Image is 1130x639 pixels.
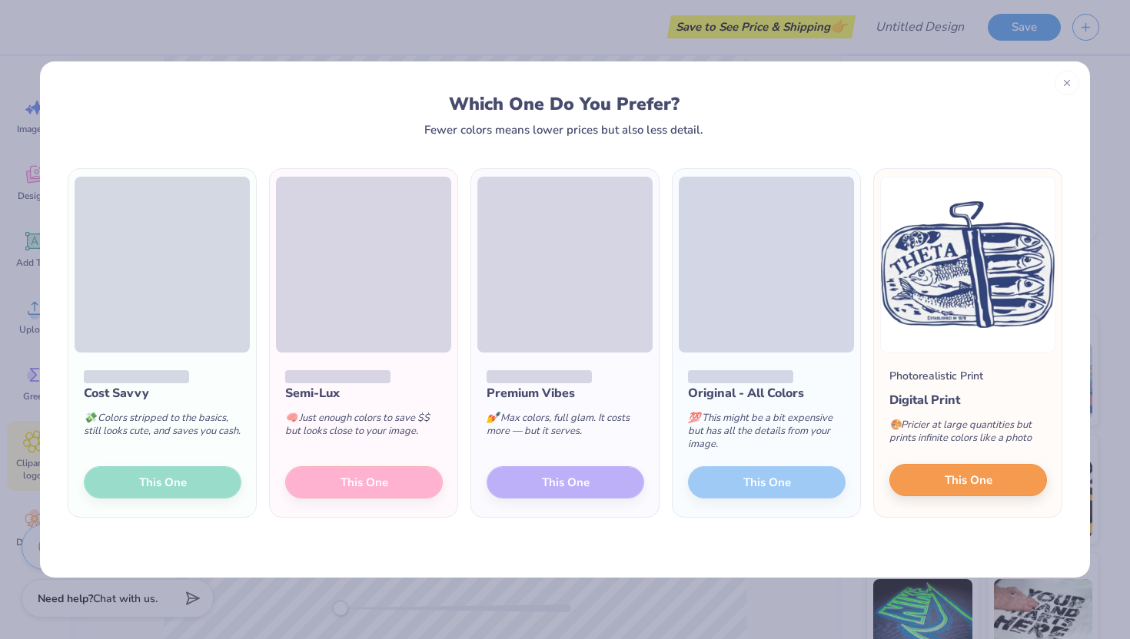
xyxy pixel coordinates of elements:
[688,384,846,402] div: Original - All Colors
[487,411,499,425] span: 💅
[688,411,700,425] span: 💯
[424,124,703,136] div: Fewer colors means lower prices but also less detail.
[285,402,443,453] div: Just enough colors to save $$ but looks close to your image.
[487,402,644,453] div: Max colors, full glam. It costs more — but it serves.
[285,384,443,402] div: Semi-Lux
[889,368,983,384] div: Photorealistic Print
[82,94,1047,114] div: Which One Do You Prefer?
[84,384,241,402] div: Cost Savvy
[945,472,992,489] span: This One
[889,464,1047,496] button: This One
[688,402,846,466] div: This might be a bit expensive but has all the details from your image.
[889,391,1047,409] div: Digital Print
[487,384,644,402] div: Premium Vibes
[285,411,297,425] span: 🧠
[84,411,96,425] span: 💸
[889,418,902,432] span: 🎨
[880,177,1055,353] img: Photorealistic preview
[889,409,1047,460] div: Pricier at large quantities but prints infinite colors like a photo
[84,402,241,453] div: Colors stripped to the basics, still looks cute, and saves you cash.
